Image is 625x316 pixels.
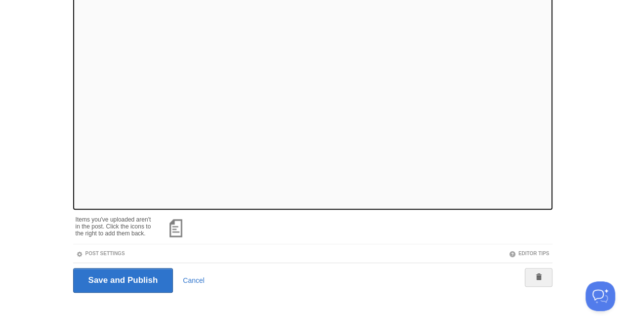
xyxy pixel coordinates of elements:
div: Items you've uploaded aren't in the post. Click the icons to the right to add them back. [76,211,155,237]
input: Save and Publish [73,268,173,293]
a: Editor Tips [509,251,549,256]
a: Post Settings [76,251,125,256]
a: Cancel [183,276,205,284]
iframe: Help Scout Beacon - Open [585,281,615,311]
img: document.png [165,216,188,240]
